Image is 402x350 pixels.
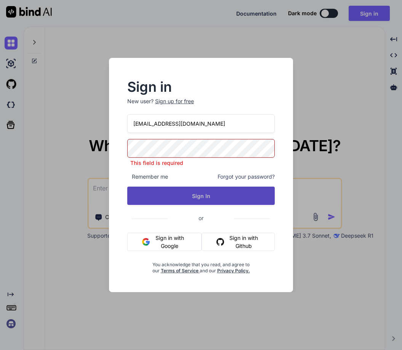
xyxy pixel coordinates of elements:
button: Sign In [127,187,275,205]
span: Remember me [127,173,168,181]
input: Login or Email [127,114,275,133]
div: Sign up for free [155,97,194,105]
button: Sign in with Google [127,233,202,251]
a: Privacy Policy. [217,268,250,273]
span: or [168,209,234,227]
button: Sign in with Github [202,233,275,251]
p: This field is required [127,159,275,167]
p: New user? [127,97,275,114]
h2: Sign in [127,81,275,93]
a: Terms of Service [161,268,200,273]
span: Forgot your password? [218,173,275,181]
div: You acknowledge that you read, and agree to our and our [152,257,250,274]
img: github [216,238,224,246]
img: google [142,238,150,246]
